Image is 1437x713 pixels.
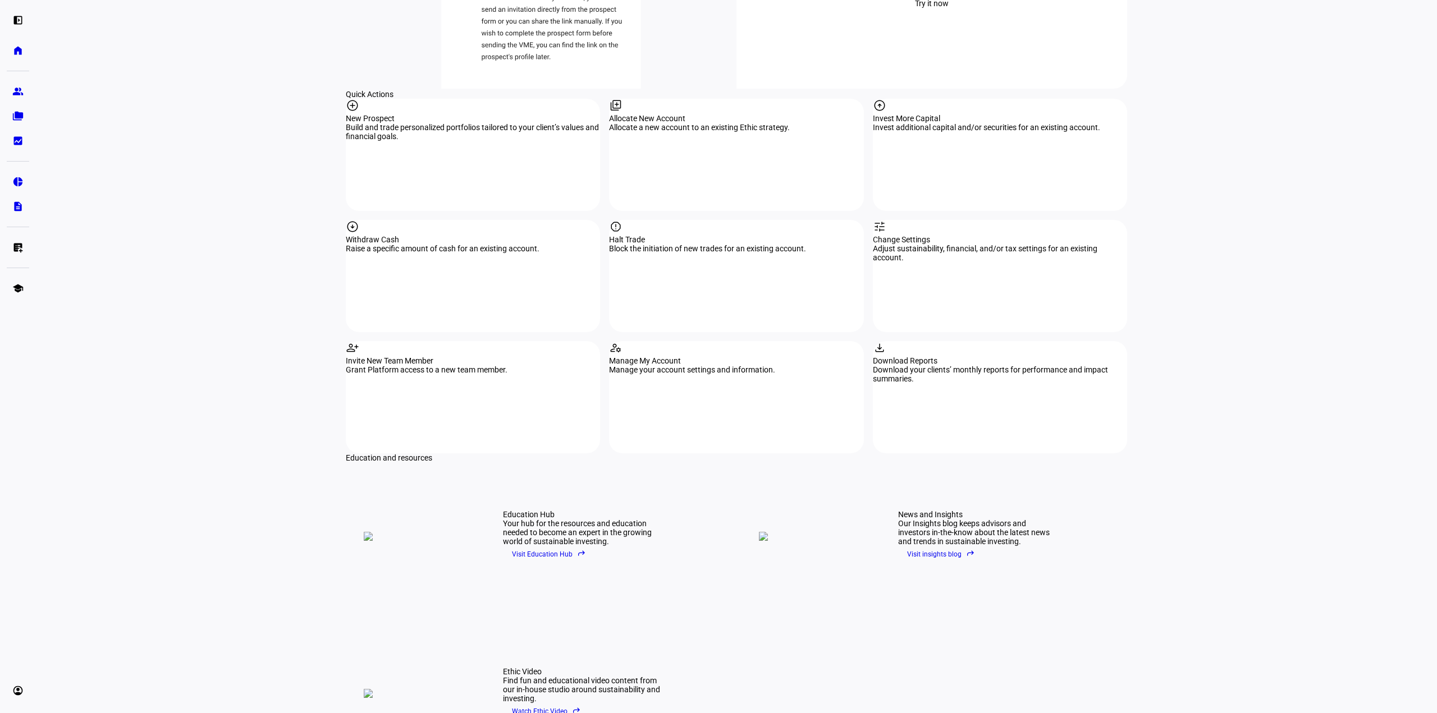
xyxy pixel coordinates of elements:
div: Allocate a new account to an existing Ethic strategy. [609,123,863,132]
a: description [7,195,29,218]
a: Visit Education Hubreply [503,546,660,563]
div: Halt Trade [609,235,863,244]
div: Your hub for the resources and education needed to become an expert in the growing world of susta... [503,519,660,546]
div: Education Hub [503,510,660,519]
img: ethic-video.png [364,689,476,698]
eth-mat-symbol: reply [966,549,975,558]
div: Raise a specific amount of cash for an existing account. [346,244,600,253]
div: Invest additional capital and/or securities for an existing account. [873,123,1127,132]
eth-mat-symbol: folder_copy [12,111,24,122]
div: Allocate New Account [609,114,863,123]
div: Download your clients’ monthly reports for performance and impact summaries. [873,365,1127,383]
button: Visit insights blogreply [898,546,984,563]
mat-icon: download [873,341,886,355]
mat-icon: arrow_circle_up [873,99,886,112]
mat-icon: manage_accounts [609,341,623,355]
mat-icon: arrow_circle_down [346,220,359,233]
a: pie_chart [7,171,29,193]
div: Ethic Video [503,667,660,676]
div: Block the initiation of new trades for an existing account. [609,244,863,253]
mat-icon: library_add [609,99,623,112]
button: Visit Education Hubreply [503,546,595,563]
span: Visit insights blog [907,546,975,563]
mat-icon: report [609,220,623,233]
div: Grant Platform access to a new team member. [346,365,600,374]
div: New Prospect [346,114,600,123]
mat-icon: add_circle [346,99,359,112]
a: bid_landscape [7,130,29,152]
img: news.png [759,532,871,541]
div: Invest More Capital [873,114,1127,123]
div: Invite New Team Member [346,356,600,365]
div: News and Insights [898,510,1055,519]
span: Visit Education Hub [512,546,586,563]
eth-mat-symbol: left_panel_open [12,15,24,26]
img: education-hub.png [364,532,476,541]
eth-mat-symbol: description [12,201,24,212]
mat-icon: tune [873,220,886,233]
a: Visit insights blogreply [898,546,1055,563]
div: Withdraw Cash [346,235,600,244]
div: Adjust sustainability, financial, and/or tax settings for an existing account. [873,244,1127,262]
eth-mat-symbol: account_circle [12,685,24,696]
eth-mat-symbol: group [12,86,24,97]
div: Quick Actions [346,90,1127,99]
a: group [7,80,29,103]
mat-icon: person_add [346,341,359,355]
div: Download Reports [873,356,1127,365]
div: Build and trade personalized portfolios tailored to your client’s values and financial goals. [346,123,600,141]
div: Education and resources [346,453,1127,462]
eth-mat-symbol: pie_chart [12,176,24,187]
div: Find fun and educational video content from our in-house studio around sustainability and investing. [503,676,660,703]
a: folder_copy [7,105,29,127]
eth-mat-symbol: bid_landscape [12,135,24,146]
div: Change Settings [873,235,1127,244]
eth-mat-symbol: school [12,283,24,294]
div: Our Insights blog keeps advisors and investors in-the-know about the latest news and trends in su... [898,519,1055,546]
a: home [7,39,29,62]
eth-mat-symbol: list_alt_add [12,242,24,253]
eth-mat-symbol: reply [577,549,586,558]
div: Manage your account settings and information. [609,365,863,374]
eth-mat-symbol: home [12,45,24,56]
div: Manage My Account [609,356,863,365]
